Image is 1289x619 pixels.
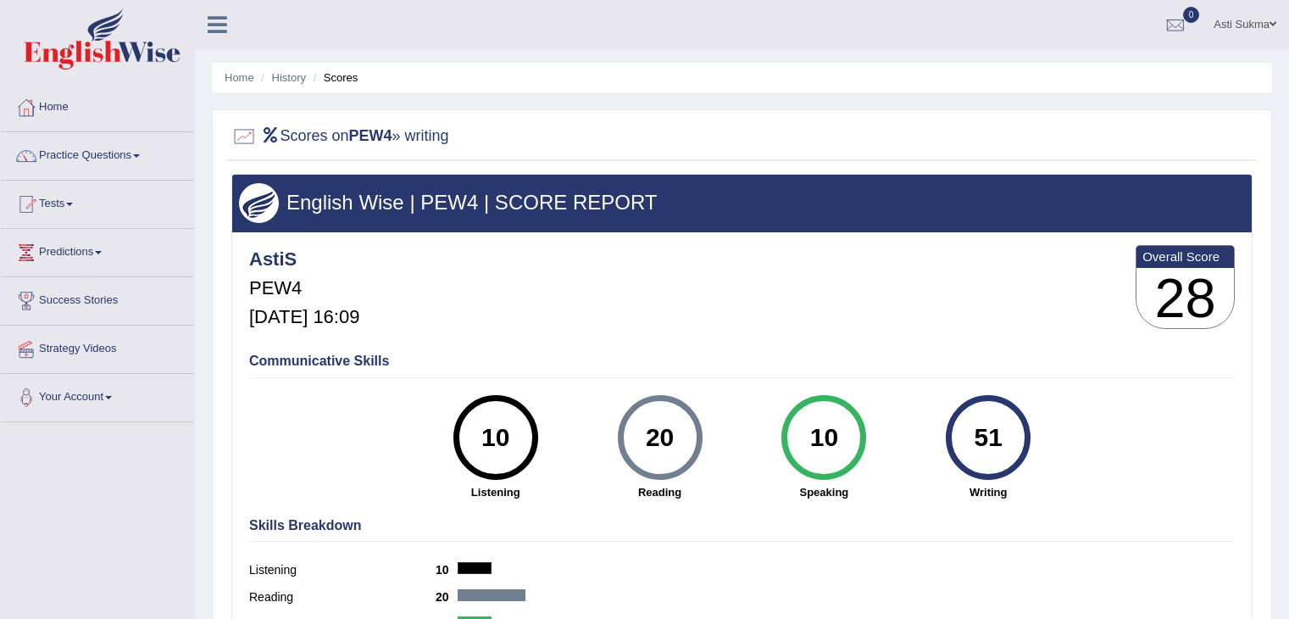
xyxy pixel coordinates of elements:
[958,402,1020,473] div: 51
[1142,249,1228,264] b: Overall Score
[249,249,359,270] h4: AstiS
[309,70,358,86] li: Scores
[436,590,458,604] b: 20
[249,354,1235,369] h4: Communicative Skills
[349,127,392,144] b: PEW4
[1,132,194,175] a: Practice Questions
[249,307,359,327] h5: [DATE] 16:09
[914,484,1062,500] strong: Writing
[793,402,855,473] div: 10
[249,561,436,579] label: Listening
[1,374,194,416] a: Your Account
[436,563,458,577] b: 10
[239,183,279,223] img: wings.png
[225,71,254,84] a: Home
[1,84,194,126] a: Home
[464,402,526,473] div: 10
[272,71,306,84] a: History
[1183,7,1200,23] span: 0
[1136,268,1234,329] h3: 28
[422,484,569,500] strong: Listening
[1,229,194,271] a: Predictions
[586,484,734,500] strong: Reading
[629,402,691,473] div: 20
[239,192,1245,214] h3: English Wise | PEW4 | SCORE REPORT
[750,484,897,500] strong: Speaking
[1,181,194,223] a: Tests
[249,518,1235,533] h4: Skills Breakdown
[1,277,194,320] a: Success Stories
[249,588,436,606] label: Reading
[1,326,194,368] a: Strategy Videos
[231,124,449,149] h2: Scores on » writing
[249,278,359,298] h5: PEW4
